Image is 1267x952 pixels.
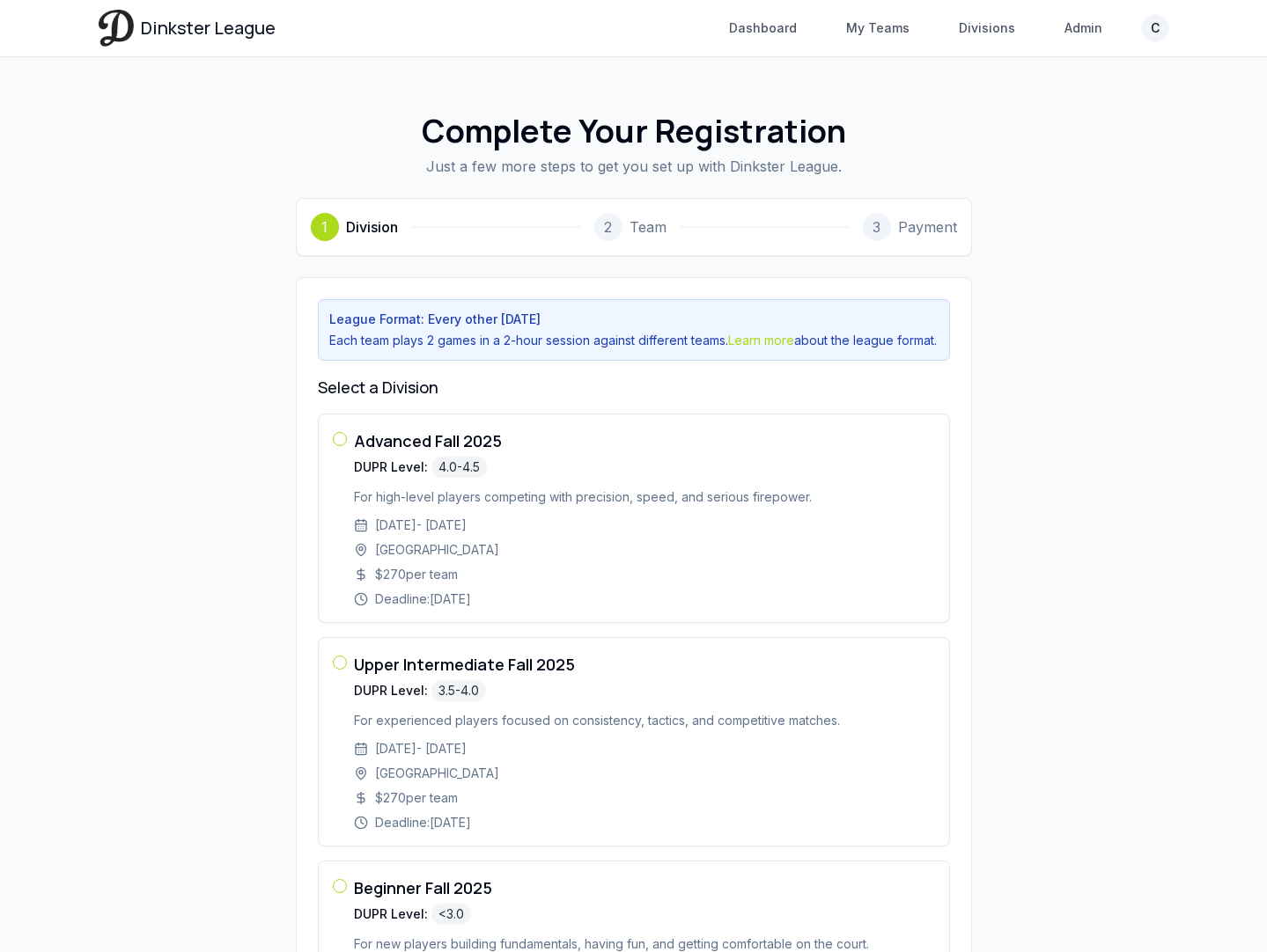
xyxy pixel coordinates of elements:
[375,566,458,583] span: $ 270 per team
[948,12,1026,44] a: Divisions
[375,765,499,782] span: [GEOGRAPHIC_DATA]
[354,428,935,453] h3: Advanced Fall 2025
[431,904,471,925] span: <3.0
[99,10,276,46] a: Dinkster League
[354,905,428,923] span: DUPR Level:
[99,10,134,46] img: Dinkster
[127,114,1141,149] h1: Complete Your Registration
[594,213,622,241] div: 2
[127,156,1141,177] p: Just a few more steps to get you set up with Dinkster League.
[354,682,428,699] span: DUPR Level:
[375,740,467,758] span: [DATE] - [DATE]
[354,652,935,677] h3: Upper Intermediate Fall 2025
[354,488,935,506] p: For high-level players competing with precision, speed, and serious firepower.
[431,457,487,478] span: 4.0-4.5
[329,311,939,328] p: League Format: Every other [DATE]
[1054,12,1113,44] a: Admin
[375,516,467,534] span: [DATE] - [DATE]
[354,875,935,900] h3: Beginner Fall 2025
[354,712,935,729] p: For experienced players focused on consistency, tactics, and competitive matches.
[375,814,471,831] span: Deadline: [DATE]
[375,789,458,807] span: $ 270 per team
[863,213,891,241] div: 3
[728,333,794,348] a: Learn more
[375,541,499,559] span: [GEOGRAPHIC_DATA]
[354,458,428,476] span: DUPR Level:
[718,12,807,44] a: Dashboard
[141,16,276,40] span: Dinkster League
[431,680,486,701] span: 3.5-4.0
[311,213,339,241] div: 1
[836,12,920,44] a: My Teams
[898,216,957,238] span: Payment
[1141,14,1169,42] button: C
[630,216,667,238] span: Team
[318,375,950,399] h3: Select a Division
[329,332,939,349] p: Each team plays 2 games in a 2-hour session against different teams. about the league format.
[346,216,398,238] span: Division
[375,590,471,608] span: Deadline: [DATE]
